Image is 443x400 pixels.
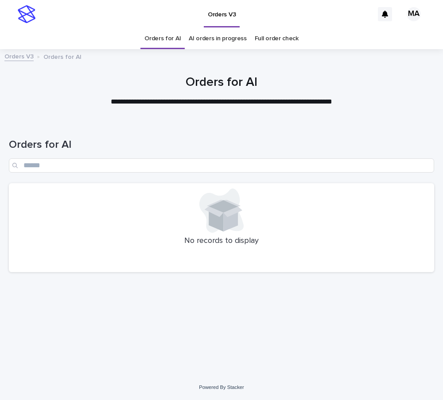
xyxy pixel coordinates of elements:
p: Orders for AI [43,51,82,61]
input: Search [9,158,434,173]
h1: Orders for AI [9,138,434,151]
h1: Orders for AI [9,75,434,90]
a: Orders V3 [4,51,34,61]
img: stacker-logo-s-only.png [18,5,35,23]
p: No records to display [14,236,429,246]
a: Powered By Stacker [199,385,244,390]
a: AI orders in progress [189,28,247,49]
div: MA [407,7,421,21]
a: Orders for AI [144,28,181,49]
a: Full order check [255,28,299,49]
